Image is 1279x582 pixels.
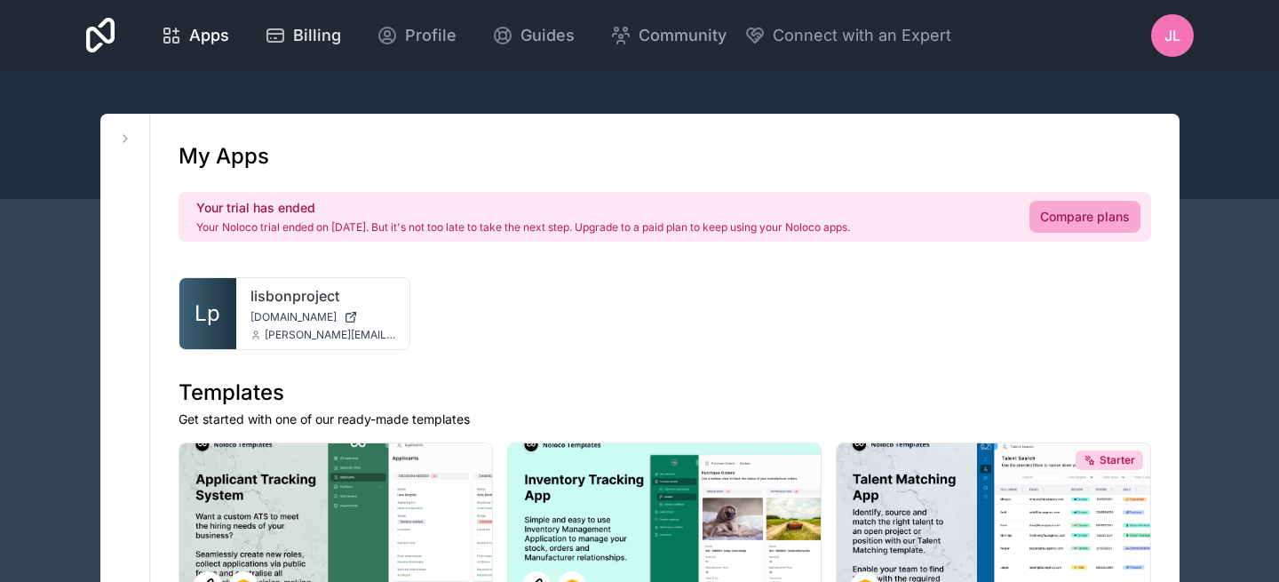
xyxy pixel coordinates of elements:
p: Your Noloco trial ended on [DATE]. But it's not too late to take the next step. Upgrade to a paid... [196,220,850,235]
a: Apps [147,16,243,55]
h2: Your trial has ended [196,199,850,217]
a: lisbonproject [250,285,396,307]
a: Profile [362,16,471,55]
span: Community [639,23,727,48]
a: Community [596,16,741,55]
p: Get started with one of our ready-made templates [179,411,1151,428]
span: [PERSON_NAME][EMAIL_ADDRESS][DOMAIN_NAME] [265,328,396,342]
span: Lp [195,299,220,328]
a: [DOMAIN_NAME] [250,310,396,324]
span: Billing [293,23,341,48]
span: Apps [189,23,229,48]
span: Guides [520,23,575,48]
a: Compare plans [1029,201,1140,233]
h1: My Apps [179,142,269,171]
a: Guides [478,16,589,55]
span: Starter [1100,453,1135,467]
span: Profile [405,23,457,48]
span: JL [1164,25,1180,46]
span: [DOMAIN_NAME] [250,310,337,324]
span: Connect with an Expert [773,23,951,48]
a: Lp [179,278,236,349]
button: Connect with an Expert [744,23,951,48]
a: Billing [250,16,355,55]
h1: Templates [179,379,1151,407]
